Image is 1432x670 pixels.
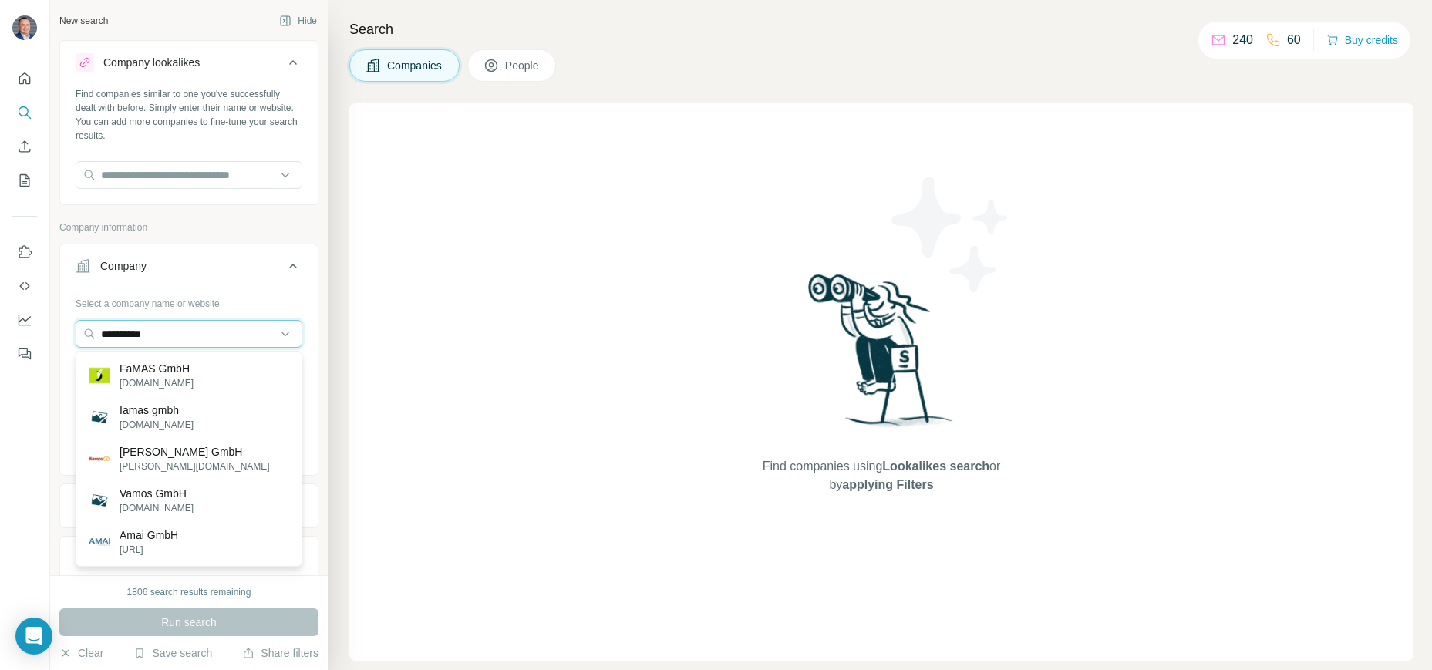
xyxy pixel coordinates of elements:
span: Companies [387,58,443,73]
img: Surfe Illustration - Woman searching with binoculars [801,270,962,442]
span: Lookalikes search [882,460,989,473]
p: [PERSON_NAME] GmbH [120,444,270,460]
button: Company [60,247,318,291]
div: Company [100,258,147,274]
span: Find companies using or by [758,457,1005,494]
img: FaMAS GmbH [89,365,110,386]
p: Iamas gmbh [120,402,194,418]
p: 60 [1287,31,1301,49]
h4: Search [349,19,1413,40]
img: Vamos GmbH [89,490,110,511]
p: [PERSON_NAME][DOMAIN_NAME] [120,460,270,473]
button: Industry [60,487,318,524]
button: Save search [133,645,212,661]
img: Avatar [12,15,37,40]
button: Use Surfe on LinkedIn [12,238,37,266]
p: Vamos GmbH [120,486,194,501]
p: [DOMAIN_NAME] [120,501,194,515]
p: FaMAS GmbH [120,361,194,376]
button: Buy credits [1326,29,1398,51]
span: People [505,58,541,73]
button: Hide [268,9,328,32]
img: Surfe Illustration - Stars [881,165,1020,304]
div: Open Intercom Messenger [15,618,52,655]
div: Find companies similar to one you've successfully dealt with before. Simply enter their name or w... [76,87,302,143]
button: Search [12,99,37,126]
button: HQ location [60,540,318,577]
button: Feedback [12,340,37,368]
button: Enrich CSV [12,133,37,160]
p: Amai GmbH [120,527,178,543]
button: Dashboard [12,306,37,334]
p: [URL] [120,543,178,557]
p: Company information [59,221,318,234]
div: Select a company name or website [76,291,302,311]
p: [DOMAIN_NAME] [120,376,194,390]
button: Company lookalikes [60,44,318,87]
div: Company lookalikes [103,55,200,70]
button: Quick start [12,65,37,93]
img: Amai GmbH [89,538,110,547]
span: applying Filters [842,478,933,491]
div: 1806 search results remaining [127,585,251,599]
img: Kamps GmbH [89,448,110,470]
img: Iamas gmbh [89,406,110,428]
button: Clear [59,645,103,661]
button: Use Surfe API [12,272,37,300]
button: My lists [12,167,37,194]
p: 240 [1232,31,1253,49]
p: [DOMAIN_NAME] [120,418,194,432]
div: New search [59,14,108,28]
button: Share filters [242,645,318,661]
